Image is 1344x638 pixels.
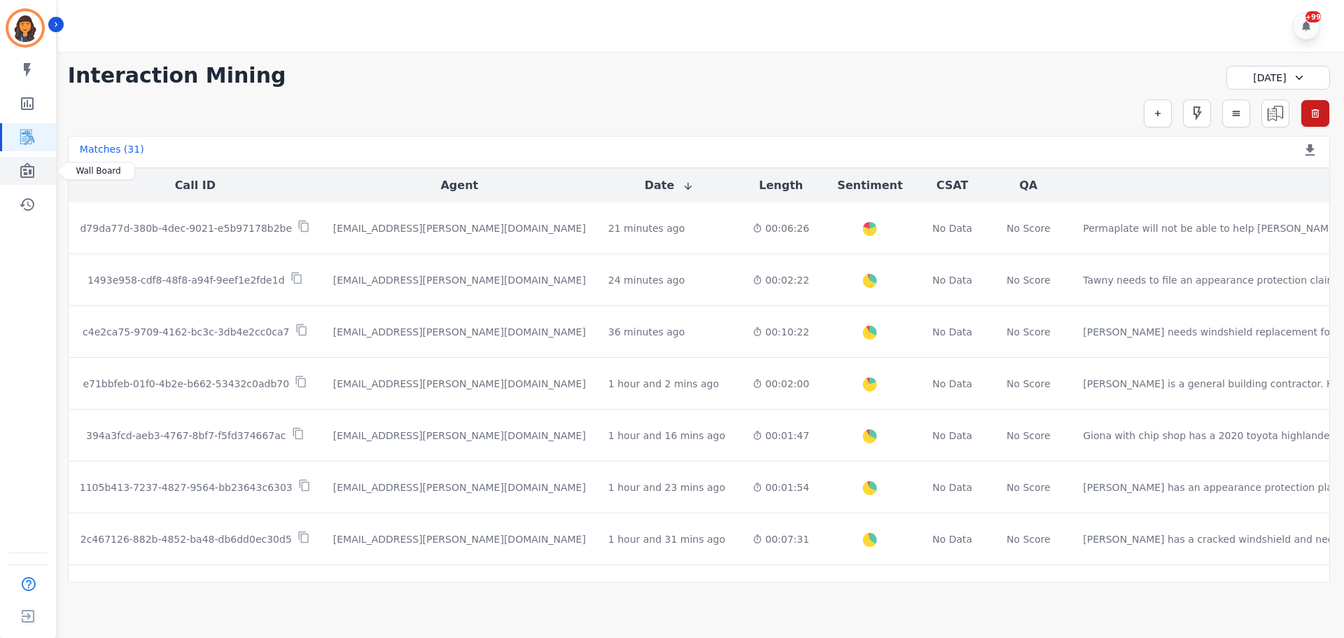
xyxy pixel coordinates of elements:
[931,221,974,235] div: No Data
[1226,66,1330,90] div: [DATE]
[752,532,809,546] div: 00:07:31
[752,273,809,287] div: 00:02:22
[333,480,586,494] div: [EMAIL_ADDRESS][PERSON_NAME][DOMAIN_NAME]
[608,480,725,494] div: 1 hour and 23 mins ago
[68,63,286,88] h1: Interaction Mining
[87,273,285,287] p: 1493e958-cdf8-48f8-a94f-9eef1e2fde1d
[645,177,694,194] button: Date
[608,532,725,546] div: 1 hour and 31 mins ago
[80,480,293,494] p: 1105b413-7237-4827-9564-bb23643c6303
[1007,532,1051,546] div: No Score
[608,377,719,391] div: 1 hour and 2 mins ago
[80,221,292,235] p: d79da77d-380b-4dec-9021-e5b97178b2be
[752,480,809,494] div: 00:01:54
[1007,377,1051,391] div: No Score
[80,142,144,162] div: Matches ( 31 )
[752,221,809,235] div: 00:06:26
[931,325,974,339] div: No Data
[1007,325,1051,339] div: No Score
[83,325,289,339] p: c4e2ca75-9709-4162-bc3c-3db4e2cc0ca7
[608,221,685,235] div: 21 minutes ago
[333,273,586,287] div: [EMAIL_ADDRESS][PERSON_NAME][DOMAIN_NAME]
[752,325,809,339] div: 00:10:22
[1019,177,1037,194] button: QA
[931,532,974,546] div: No Data
[608,325,685,339] div: 36 minutes ago
[759,177,803,194] button: Length
[752,429,809,443] div: 00:01:47
[333,429,586,443] div: [EMAIL_ADDRESS][PERSON_NAME][DOMAIN_NAME]
[80,532,292,546] p: 2c467126-882b-4852-ba48-db6dd0ec30d5
[1007,273,1051,287] div: No Score
[175,177,216,194] button: Call ID
[608,429,725,443] div: 1 hour and 16 mins ago
[608,273,685,287] div: 24 minutes ago
[333,532,586,546] div: [EMAIL_ADDRESS][PERSON_NAME][DOMAIN_NAME]
[931,480,974,494] div: No Data
[931,377,974,391] div: No Data
[752,377,809,391] div: 00:02:00
[333,221,586,235] div: [EMAIL_ADDRESS][PERSON_NAME][DOMAIN_NAME]
[931,273,974,287] div: No Data
[83,377,289,391] p: e71bbfeb-01f0-4b2e-b662-53432c0adb70
[1007,221,1051,235] div: No Score
[937,177,969,194] button: CSAT
[1007,429,1051,443] div: No Score
[1305,11,1321,22] div: +99
[931,429,974,443] div: No Data
[8,11,42,45] img: Bordered avatar
[1007,480,1051,494] div: No Score
[86,429,286,443] p: 394a3fcd-aeb3-4767-8bf7-f5fd374667ac
[440,177,478,194] button: Agent
[333,377,586,391] div: [EMAIL_ADDRESS][PERSON_NAME][DOMAIN_NAME]
[837,177,902,194] button: Sentiment
[333,325,586,339] div: [EMAIL_ADDRESS][PERSON_NAME][DOMAIN_NAME]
